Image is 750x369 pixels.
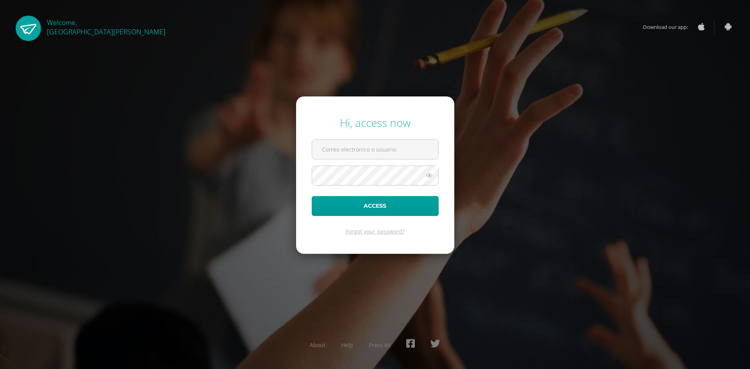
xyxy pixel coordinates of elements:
[643,20,696,34] span: Download our app:
[346,228,405,235] a: Forgot your password?
[47,16,166,36] div: Welcome,
[310,341,325,349] a: About
[312,196,439,216] button: Access
[369,341,391,349] a: Press kit
[47,27,166,36] span: [GEOGRAPHIC_DATA][PERSON_NAME]
[312,140,438,159] input: Correo electrónico o usuario
[341,341,353,349] a: Help
[312,115,439,130] div: Hi, access now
